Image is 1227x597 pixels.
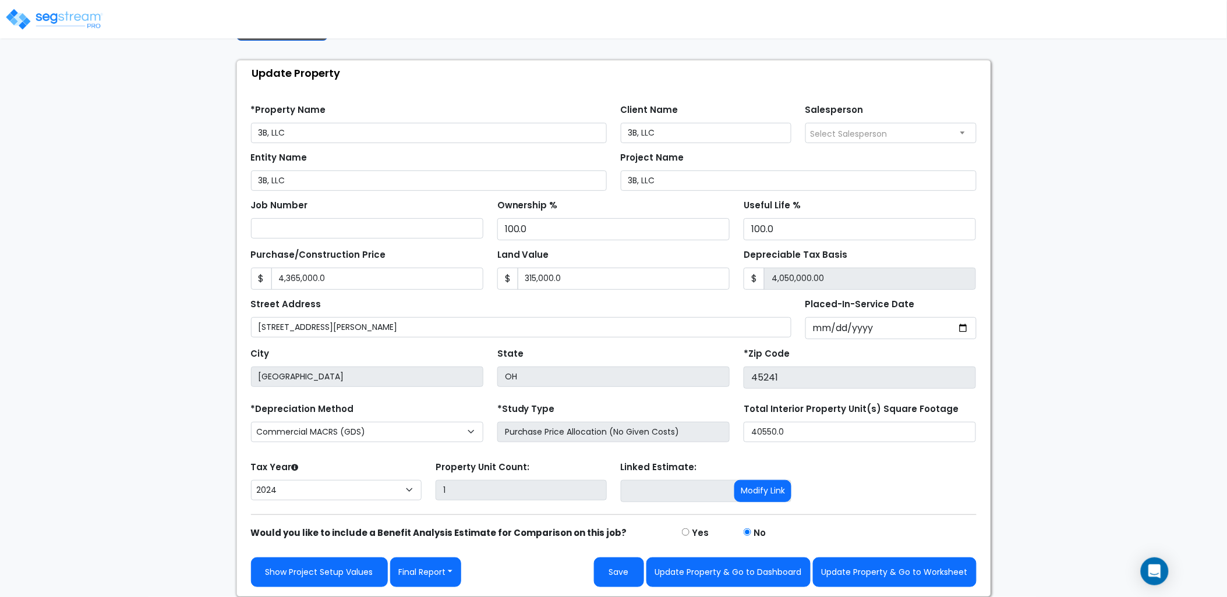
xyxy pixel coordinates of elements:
label: State [497,347,524,361]
label: Placed-In-Service Date [805,298,915,311]
label: *Zip Code [744,347,790,361]
span: $ [744,268,765,290]
label: City [251,347,270,361]
label: Land Value [497,248,549,262]
label: Client Name [621,104,678,117]
span: $ [251,268,272,290]
span: $ [497,268,518,290]
label: *Property Name [251,104,326,117]
input: Street Address [251,317,792,337]
img: logo_pro_r.png [5,8,104,31]
label: Tax Year [251,461,299,474]
label: Property Unit Count: [436,461,529,474]
label: Project Name [621,151,684,165]
input: Project Name [621,170,977,191]
a: Show Project Setup Values [251,557,388,587]
span: Select Salesperson [811,128,887,140]
label: Linked Estimate: [621,461,697,474]
label: Yes [692,527,709,540]
button: Update Property & Go to Worksheet [813,557,977,587]
input: Ownership [497,218,730,240]
input: total square foot [744,422,976,442]
input: Land Value [518,268,730,290]
strong: Would you like to include a Benefit Analysis Estimate for Comparison on this job? [251,527,627,539]
input: Client Name [621,123,792,143]
button: Update Property & Go to Dashboard [646,557,811,587]
input: Building Count [436,480,607,500]
label: Job Number [251,199,308,212]
input: Entity Name [251,170,607,191]
label: Total Interior Property Unit(s) Square Footage [744,403,959,416]
input: 0.00 [764,268,976,290]
button: Save [594,557,644,587]
button: Final Report [390,557,462,587]
label: *Depreciation Method [251,403,354,416]
label: *Study Type [497,403,555,416]
button: Modify Link [734,480,791,502]
label: Depreciable Tax Basis [744,248,847,262]
label: Useful Life % [744,199,801,212]
label: Purchase/Construction Price [251,248,386,262]
input: Purchase or Construction Price [271,268,483,290]
div: Open Intercom Messenger [1141,557,1169,585]
div: Update Property [243,61,991,86]
input: Zip Code [744,367,976,389]
input: Depreciation [744,218,976,240]
label: Salesperson [805,104,864,117]
label: Street Address [251,298,321,311]
label: Entity Name [251,151,307,165]
label: Ownership % [497,199,558,212]
input: Property Name [251,123,607,143]
label: No [754,527,766,540]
